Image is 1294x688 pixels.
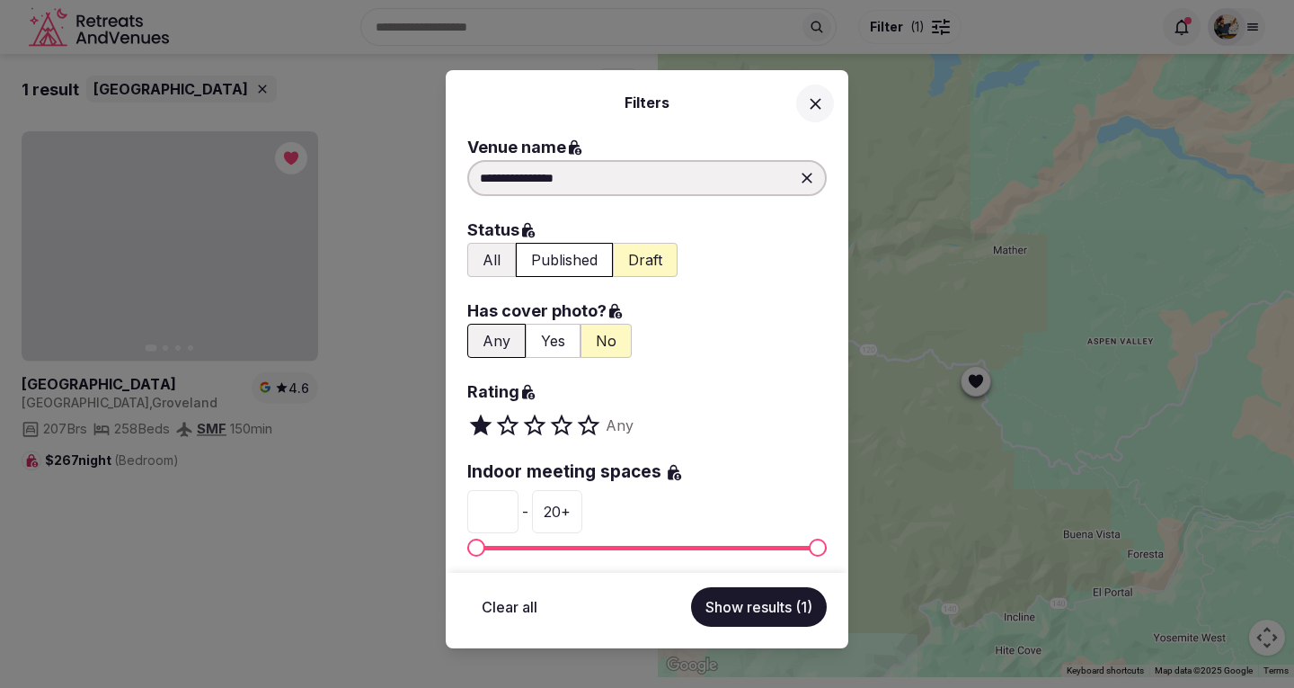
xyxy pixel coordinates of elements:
[467,539,485,557] span: Minimum
[521,412,548,439] span: Set rating to 3
[606,415,634,436] span: Any
[516,243,613,277] button: Show only published venues
[575,412,602,439] span: Set rating to 5
[809,539,827,557] span: Maximum
[548,412,575,439] span: Set rating to 4
[532,490,582,533] div: 20 +
[467,324,827,358] div: Filter venues by cover photo status
[691,587,827,627] button: Show results (1)
[526,324,581,358] button: Show only venues with cover photos
[467,243,516,277] button: Show all venues
[467,92,827,113] h2: Filters
[467,380,827,405] label: Rating
[494,412,521,439] span: Set rating to 2
[522,501,528,523] span: -
[467,324,526,358] button: Show all venues
[581,324,632,358] button: Show only venues without cover photos
[467,135,827,160] label: Venue name
[467,218,827,243] label: Status
[467,243,827,277] div: Filter venues by status
[467,412,494,439] span: Set rating to 1
[467,299,827,324] label: Has cover photo?
[467,587,552,627] button: Clear all
[467,460,827,485] label: Indoor meeting spaces
[613,243,678,277] button: Show only draft venues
